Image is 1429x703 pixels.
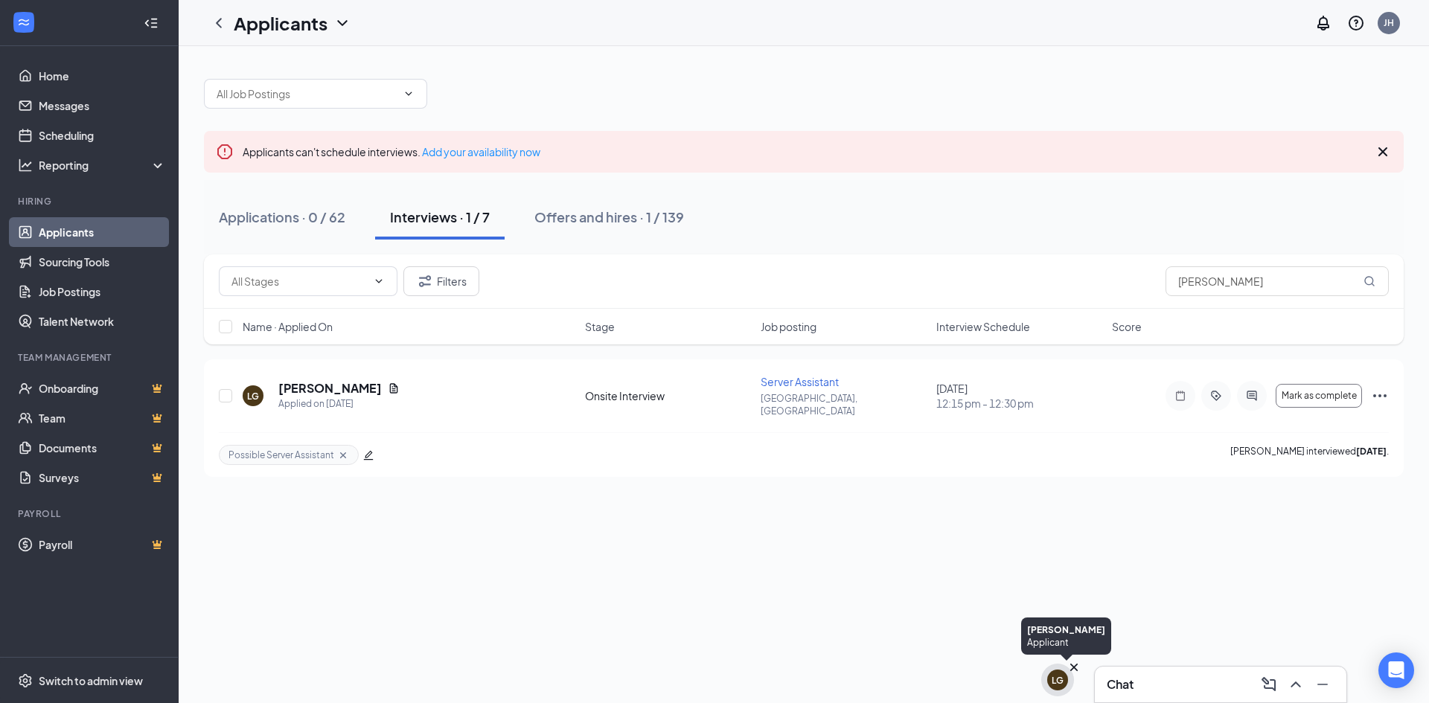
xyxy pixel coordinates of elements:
[247,390,259,402] div: LG
[1314,14,1332,32] svg: Notifications
[144,16,159,31] svg: Collapse
[219,208,345,226] div: Applications · 0 / 62
[39,61,166,91] a: Home
[16,15,31,30] svg: WorkstreamLogo
[1371,387,1389,405] svg: Ellipses
[278,380,382,397] h5: [PERSON_NAME]
[936,319,1030,334] span: Interview Schedule
[1356,446,1387,457] b: [DATE]
[1260,675,1278,693] svg: ComposeMessage
[1314,675,1332,693] svg: Minimize
[39,121,166,150] a: Scheduling
[234,10,327,36] h1: Applicants
[1027,623,1105,636] div: [PERSON_NAME]
[1052,674,1064,687] div: LG
[333,14,351,32] svg: ChevronDown
[1276,384,1362,408] button: Mark as complete
[18,673,33,688] svg: Settings
[217,86,397,102] input: All Job Postings
[1378,652,1414,688] div: Open Intercom Messenger
[585,319,615,334] span: Stage
[39,673,143,688] div: Switch to admin view
[18,158,33,173] svg: Analysis
[1364,275,1375,287] svg: MagnifyingGlass
[1171,390,1189,402] svg: Note
[373,275,385,287] svg: ChevronDown
[39,403,166,433] a: TeamCrown
[1112,319,1142,334] span: Score
[534,208,684,226] div: Offers and hires · 1 / 139
[761,375,839,388] span: Server Assistant
[39,530,166,559] a: PayrollCrown
[228,449,334,461] span: Possible Server Assistant
[585,388,752,403] div: Onsite Interview
[388,382,400,394] svg: Document
[761,392,927,417] p: [GEOGRAPHIC_DATA], [GEOGRAPHIC_DATA]
[243,319,333,334] span: Name · Applied On
[1107,676,1134,693] h3: Chat
[18,507,163,520] div: Payroll
[1067,660,1081,675] svg: Cross
[18,195,163,208] div: Hiring
[1257,672,1281,696] button: ComposeMessage
[761,319,816,334] span: Job posting
[1347,14,1365,32] svg: QuestionInfo
[231,273,367,289] input: All Stages
[39,433,166,463] a: DocumentsCrown
[1311,672,1334,696] button: Minimize
[1207,390,1225,402] svg: ActiveTag
[936,396,1103,411] span: 12:15 pm - 12:30 pm
[390,208,490,226] div: Interviews · 1 / 7
[1243,390,1261,402] svg: ActiveChat
[403,88,415,100] svg: ChevronDown
[1166,266,1389,296] input: Search in interviews
[39,277,166,306] a: Job Postings
[403,266,479,296] button: Filter Filters
[363,450,374,460] span: edit
[1282,391,1357,401] span: Mark as complete
[39,158,167,173] div: Reporting
[39,247,166,277] a: Sourcing Tools
[1027,636,1105,649] div: Applicant
[278,397,400,411] div: Applied on [DATE]
[39,463,166,492] a: SurveysCrown
[1230,445,1389,465] p: [PERSON_NAME] interviewed .
[1384,16,1394,29] div: JH
[936,381,1103,411] div: [DATE]
[216,143,234,161] svg: Error
[39,373,166,403] a: OnboardingCrown
[337,449,349,461] svg: Cross
[416,272,434,290] svg: Filter
[39,91,166,121] a: Messages
[1287,675,1305,693] svg: ChevronUp
[422,145,540,158] a: Add your availability now
[18,351,163,364] div: Team Management
[1374,143,1392,161] svg: Cross
[1284,672,1308,696] button: ChevronUp
[39,306,166,336] a: Talent Network
[243,145,540,158] span: Applicants can't schedule interviews.
[210,14,228,32] svg: ChevronLeft
[39,217,166,247] a: Applicants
